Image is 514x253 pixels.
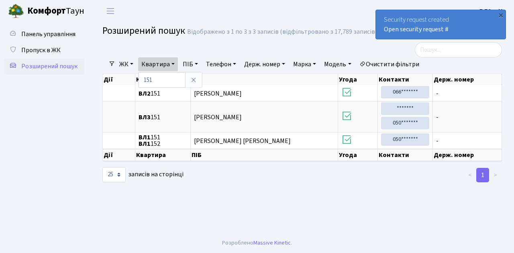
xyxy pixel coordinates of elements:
span: - [436,90,498,97]
div: × [497,11,505,19]
th: ПІБ [191,74,338,85]
span: 151 [139,90,187,97]
span: [PERSON_NAME] [PERSON_NAME] [194,137,291,145]
th: Угода [338,74,378,85]
span: 151 152 [139,134,187,147]
a: ПІБ [179,57,201,71]
input: Пошук... [415,42,502,57]
th: Дії [103,149,135,161]
a: Телефон [203,57,239,71]
th: ПІБ [191,149,338,161]
b: ВЛ2 [139,89,151,98]
a: Massive Kinetic [253,239,291,247]
th: Держ. номер [433,149,502,161]
b: ВЛ2 -. К. [479,7,504,16]
a: Держ. номер [241,57,288,71]
a: Панель управління [4,26,84,42]
a: Пропуск в ЖК [4,42,84,58]
b: ВЛ1 [139,133,151,142]
a: Очистити фільтри [356,57,422,71]
button: Переключити навігацію [100,4,120,18]
th: Дії [103,74,135,85]
a: Open security request # [384,25,449,34]
span: Розширений пошук [21,62,78,71]
span: [PERSON_NAME] [194,113,242,122]
span: - [436,138,498,144]
a: Розширений пошук [4,58,84,74]
span: Панель управління [21,30,75,39]
span: [PERSON_NAME] [194,89,242,98]
th: Квартира [135,74,191,85]
th: Контакти [378,149,433,161]
span: Пропуск в ЖК [21,46,61,55]
img: logo.png [8,3,24,19]
th: Угода [338,149,378,161]
a: 1 [476,168,489,182]
th: Квартира [135,149,191,161]
a: ЖК [116,57,137,71]
span: - [436,114,498,120]
select: записів на сторінці [102,167,126,182]
th: Контакти [378,74,433,85]
span: 151 [139,114,187,120]
span: Таун [27,4,84,18]
div: Відображено з 1 по 3 з 3 записів (відфільтровано з 17,789 записів). [187,28,378,36]
div: Security request created [376,10,506,39]
span: Розширений пошук [102,24,185,38]
a: ВЛ2 -. К. [479,6,504,16]
a: Квартира [138,57,178,71]
a: Модель [321,57,354,71]
th: Держ. номер [433,74,502,85]
b: Комфорт [27,4,66,17]
b: ВЛ1 [139,139,151,148]
b: ВЛ3 [139,113,151,122]
a: Марка [290,57,319,71]
label: записів на сторінці [102,167,184,182]
div: Розроблено . [222,239,292,247]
